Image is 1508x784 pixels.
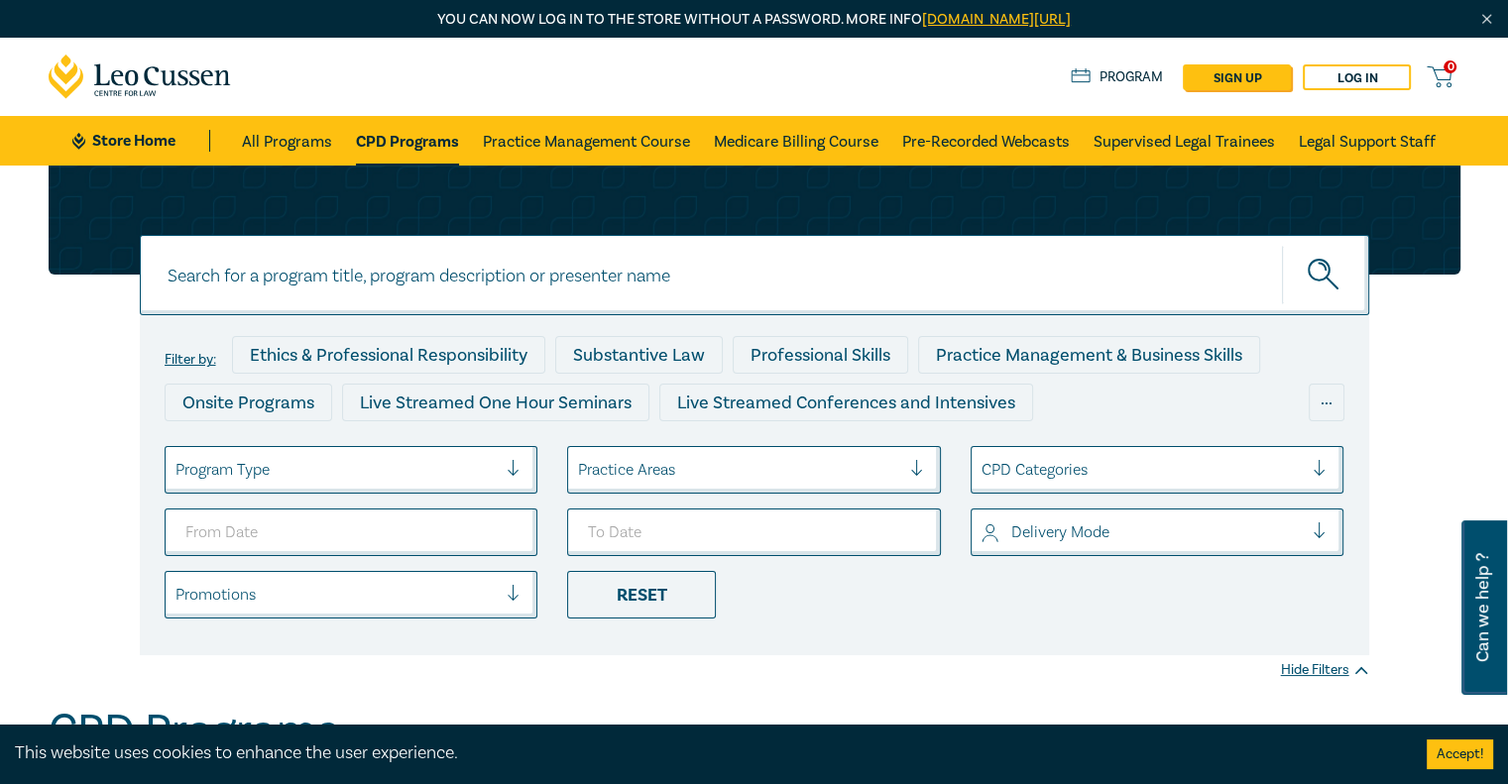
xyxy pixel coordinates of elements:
input: Search for a program title, program description or presenter name [140,235,1369,315]
div: Live Streamed Conferences and Intensives [659,384,1033,421]
div: Reset [567,571,716,618]
a: Pre-Recorded Webcasts [902,116,1070,166]
a: CPD Programs [356,116,459,166]
div: Live Streamed Practical Workshops [165,431,479,469]
div: Pre-Recorded Webcasts [489,431,717,469]
a: Practice Management Course [483,116,690,166]
div: Onsite Programs [165,384,332,421]
a: [DOMAIN_NAME][URL] [922,10,1071,29]
h1: CPD Programs [49,705,339,756]
input: select [982,459,986,481]
a: Supervised Legal Trainees [1094,116,1275,166]
input: select [578,459,582,481]
a: sign up [1183,64,1291,90]
button: Accept cookies [1427,739,1493,769]
div: This website uses cookies to enhance the user experience. [15,740,1397,766]
label: Filter by: [165,352,216,368]
input: select [175,584,179,606]
div: Practice Management & Business Skills [918,336,1260,374]
p: You can now log in to the store without a password. More info [49,9,1460,31]
img: Close [1478,11,1495,28]
input: To Date [567,508,941,556]
div: Ethics & Professional Responsibility [232,336,545,374]
input: From Date [165,508,538,556]
input: select [175,459,179,481]
a: Medicare Billing Course [714,116,878,166]
div: National Programs [954,431,1136,469]
input: select [982,521,986,543]
a: Store Home [72,130,210,152]
div: Hide Filters [1281,660,1369,680]
a: Download PDF [369,724,481,749]
a: Log in [1303,64,1411,90]
div: Live Streamed One Hour Seminars [342,384,649,421]
a: All Programs [242,116,332,166]
div: ... [1309,384,1344,421]
a: Legal Support Staff [1299,116,1436,166]
div: Substantive Law [555,336,723,374]
span: Can we help ? [1473,532,1492,683]
a: Program [1071,66,1163,88]
div: Professional Skills [733,336,908,374]
div: 10 CPD Point Packages [727,431,944,469]
span: 0 [1444,60,1456,73]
